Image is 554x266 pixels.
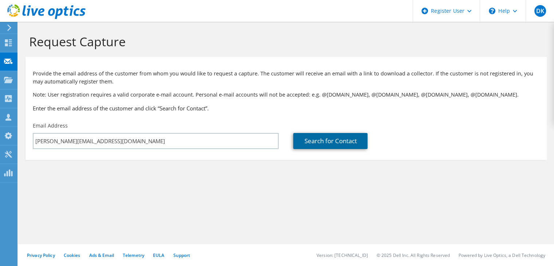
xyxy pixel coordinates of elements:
[27,252,55,258] a: Privacy Policy
[317,252,368,258] li: Version: [TECHNICAL_ID]
[489,8,495,14] svg: \n
[293,133,368,149] a: Search for Contact
[64,252,80,258] a: Cookies
[33,122,68,129] label: Email Address
[29,34,539,49] h1: Request Capture
[153,252,164,258] a: EULA
[33,91,539,99] p: Note: User registration requires a valid corporate e-mail account. Personal e-mail accounts will ...
[173,252,190,258] a: Support
[33,70,539,86] p: Provide the email address of the customer from whom you would like to request a capture. The cust...
[459,252,545,258] li: Powered by Live Optics, a Dell Technology
[123,252,144,258] a: Telemetry
[534,5,546,17] span: DK
[377,252,450,258] li: © 2025 Dell Inc. All Rights Reserved
[89,252,114,258] a: Ads & Email
[33,104,539,112] h3: Enter the email address of the customer and click “Search for Contact”.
